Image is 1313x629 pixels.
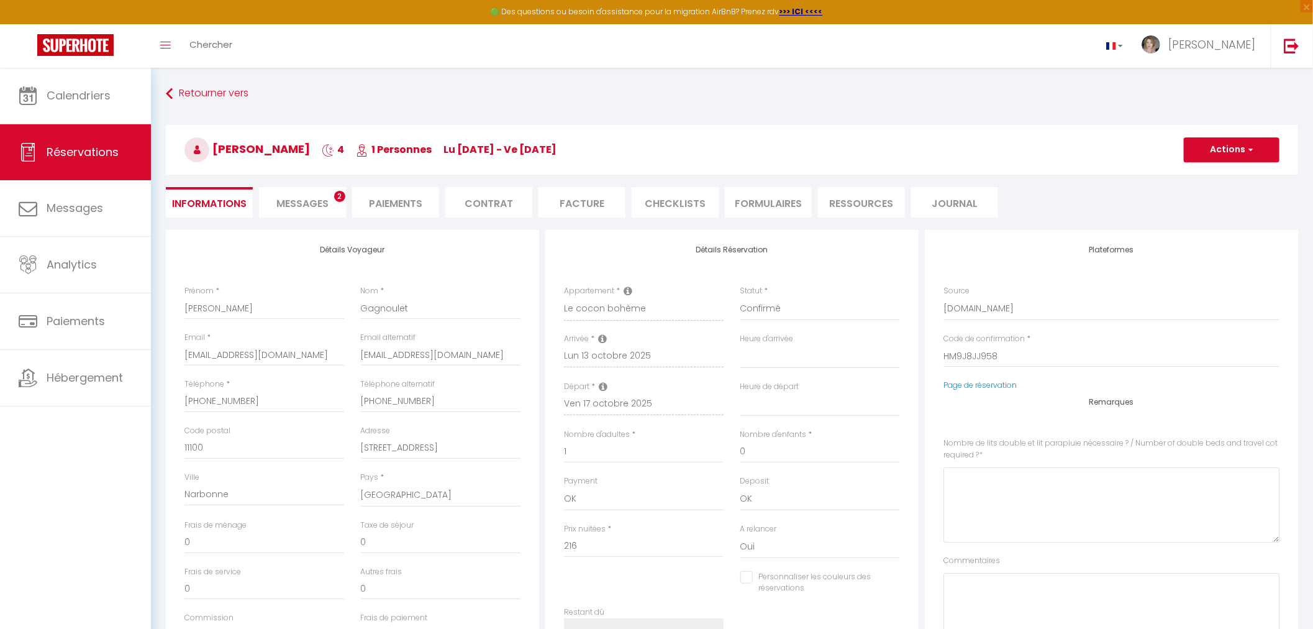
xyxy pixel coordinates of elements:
span: Réservations [47,144,119,160]
label: Prix nuitées [564,523,606,535]
span: Analytics [47,257,97,272]
span: 1 Personnes [356,142,432,157]
img: Super Booking [37,34,114,56]
label: Adresse [361,425,391,437]
label: Deposit [740,475,770,487]
label: Email alternatif [361,332,416,344]
label: A relancer [740,523,777,535]
label: Nom [361,285,379,297]
span: Messages [276,196,329,211]
label: Statut [740,285,763,297]
label: Nombre de lits double et lit parapluie nécessaire ? / Number of double beds and travel cot requir... [943,438,1279,461]
label: Code de confirmation [943,333,1025,345]
label: Pays [361,472,379,484]
label: Téléphone [184,379,224,390]
label: Nombre d'adultes [564,429,630,441]
a: Chercher [180,24,242,68]
label: Prénom [184,285,214,297]
img: ... [1142,35,1160,53]
label: Appartement [564,285,614,297]
label: Téléphone alternatif [361,379,435,390]
li: CHECKLISTS [632,187,719,218]
label: Frais de service [184,566,241,578]
li: Facture [538,187,625,218]
label: Frais de paiement [361,612,428,624]
span: [PERSON_NAME] [184,141,310,157]
label: Restant dû [564,607,604,618]
label: Taxe de séjour [361,520,414,531]
span: Hébergement [47,370,123,385]
a: Page de réservation [943,380,1017,390]
label: Heure d'arrivée [740,333,794,345]
span: 2 [334,191,345,202]
label: Nombre d'enfants [740,429,807,441]
label: Payment [564,475,597,487]
li: Ressources [818,187,905,218]
label: Commentaires [943,555,1000,567]
li: Contrat [445,187,532,218]
h4: Plateformes [943,246,1279,254]
span: lu [DATE] - ve [DATE] [443,142,557,157]
li: Journal [911,187,998,218]
span: Calendriers [47,88,111,103]
label: Heure de départ [740,381,799,393]
span: Chercher [189,38,232,51]
a: >>> ICI <<<< [779,6,823,17]
img: logout [1284,38,1299,53]
h4: Détails Réservation [564,246,900,254]
span: [PERSON_NAME] [1168,37,1255,52]
li: Paiements [352,187,439,218]
label: Source [943,285,970,297]
li: Informations [166,187,253,218]
a: ... [PERSON_NAME] [1132,24,1271,68]
h4: Remarques [943,398,1279,406]
label: Ville [184,472,199,484]
span: Paiements [47,313,105,329]
label: Commission [184,612,234,624]
label: Code postal [184,425,230,437]
label: Email [184,332,205,344]
a: Retourner vers [166,83,1298,105]
label: Frais de ménage [184,520,247,531]
span: Messages [47,200,103,216]
label: Départ [564,381,589,393]
li: FORMULAIRES [725,187,812,218]
h4: Détails Voyageur [184,246,520,254]
span: 4 [322,142,344,157]
button: Actions [1184,137,1279,162]
label: Arrivée [564,333,589,345]
label: Autres frais [361,566,402,578]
